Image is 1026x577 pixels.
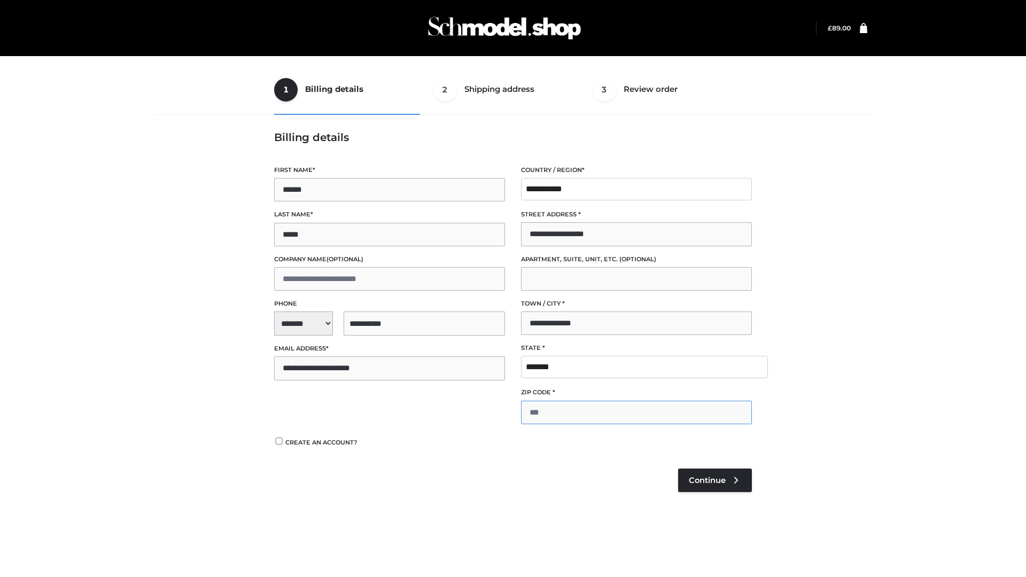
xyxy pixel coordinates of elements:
a: £89.00 [828,24,851,32]
bdi: 89.00 [828,24,851,32]
label: Country / Region [521,165,752,175]
label: Phone [274,299,505,309]
input: Create an account? [274,438,284,445]
label: Apartment, suite, unit, etc. [521,254,752,264]
label: Company name [274,254,505,264]
a: Continue [678,469,752,492]
span: (optional) [327,255,363,263]
label: Email address [274,344,505,354]
label: Last name [274,209,505,220]
img: Schmodel Admin 964 [424,7,585,49]
span: Continue [689,475,726,485]
h3: Billing details [274,131,752,144]
span: Create an account? [285,439,357,446]
span: (optional) [619,255,656,263]
label: ZIP Code [521,387,752,397]
label: State [521,343,752,353]
label: Street address [521,209,752,220]
label: First name [274,165,505,175]
span: £ [828,24,832,32]
label: Town / City [521,299,752,309]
